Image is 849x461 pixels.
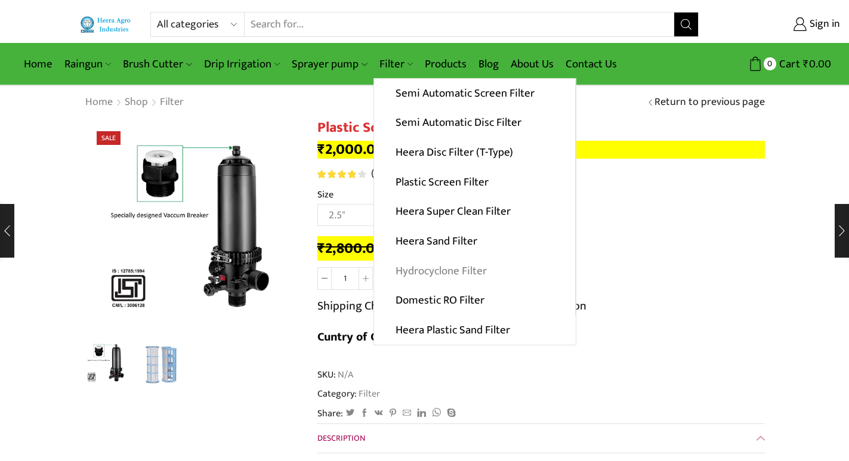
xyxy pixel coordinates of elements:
[124,95,149,110] a: Shop
[717,14,840,35] a: Sign in
[317,387,380,401] span: Category:
[776,56,800,72] span: Cart
[317,296,586,315] p: Shipping Charges are extra, Depends on your Location
[317,424,765,453] a: Description
[317,368,765,382] span: SKU:
[97,131,121,145] span: Sale
[159,95,184,110] a: Filter
[18,50,58,78] a: Home
[286,50,373,78] a: Sprayer pump
[419,50,473,78] a: Products
[137,340,186,388] li: 2 / 2
[198,50,286,78] a: Drip Irrigation
[317,137,325,162] span: ₹
[654,95,765,110] a: Return to previous page
[374,138,575,168] a: Heera Disc Filter (T-Type)
[374,256,575,286] a: Hydrocyclone Filter
[317,137,384,162] bdi: 2,000.00
[317,119,765,137] h1: Plastic Screen Filter
[373,50,419,78] a: Filter
[317,236,325,261] span: ₹
[674,13,698,36] button: Search button
[560,50,623,78] a: Contact Us
[85,95,113,110] a: Home
[317,170,366,178] div: Rated 4.00 out of 5
[336,368,353,382] span: N/A
[317,141,765,159] p: –
[374,79,575,109] a: Semi Automatic Screen Filter
[374,315,576,345] a: Heera Plastic Sand Filter
[58,50,117,78] a: Raingun
[82,340,131,388] li: 1 / 2
[317,170,368,178] span: 3
[82,338,131,388] a: Heera-Plastic
[317,188,334,202] label: Size
[357,386,380,401] a: Filter
[374,167,575,197] a: Plastic Screen Filter
[711,53,831,75] a: 0 Cart ₹0.00
[137,340,186,389] a: plast
[473,50,505,78] a: Blog
[317,327,517,347] b: Cuntry of Origin [GEOGRAPHIC_DATA]
[803,55,831,73] bdi: 0.00
[317,431,365,445] span: Description
[374,108,575,138] a: Semi Automatic Disc Filter
[505,50,560,78] a: About Us
[374,227,575,256] a: Heera Sand Filter
[803,55,809,73] span: ₹
[332,267,359,290] input: Product quantity
[117,50,197,78] a: Brush Cutter
[317,407,343,420] span: Share:
[85,95,184,110] nav: Breadcrumb
[807,17,840,32] span: Sign in
[245,13,674,36] input: Search for...
[85,119,300,334] div: 1 / 2
[374,286,575,315] a: Domestic RO Filter
[374,197,575,227] a: Heera Super Clean Filter
[317,236,384,261] bdi: 2,800.00
[317,170,356,178] span: Rated out of 5 based on customer ratings
[371,166,462,182] a: (3customer reviews)
[764,57,776,70] span: 0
